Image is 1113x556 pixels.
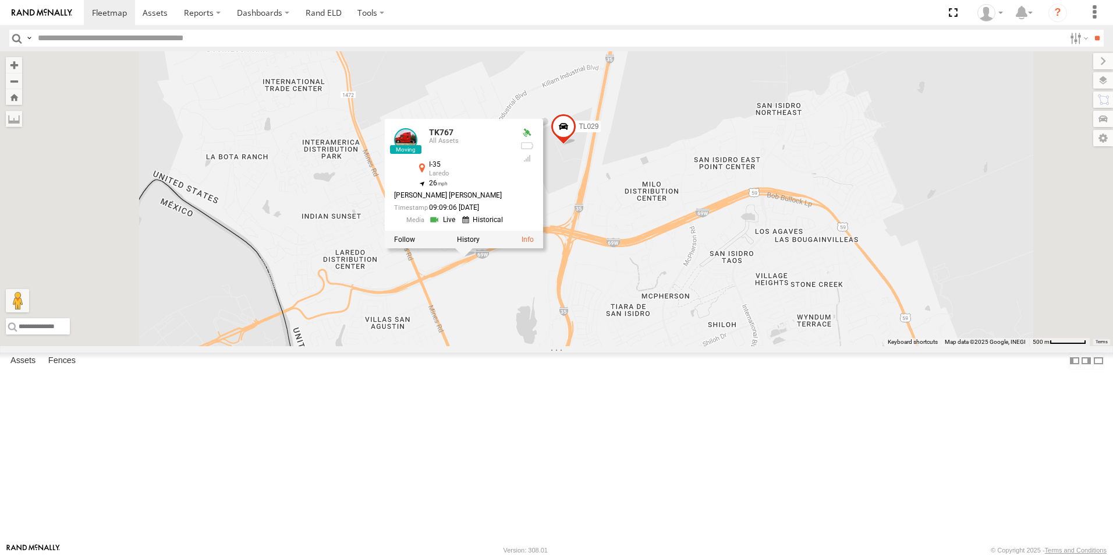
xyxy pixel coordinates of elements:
div: [PERSON_NAME] [PERSON_NAME] [394,192,511,199]
label: View Asset History [457,236,480,244]
button: Map Scale: 500 m per 59 pixels [1029,338,1090,346]
label: Search Query [24,30,34,47]
button: Drag Pegman onto the map to open Street View [6,289,29,312]
label: Dock Summary Table to the Right [1080,353,1092,370]
a: View Live Media Streams [429,214,459,226]
label: Fences [42,353,81,369]
span: 26 [429,179,448,187]
a: View Historical Media Streams [462,214,506,226]
a: View Asset Details [522,236,534,244]
button: Zoom in [6,57,22,73]
i: ? [1048,3,1067,22]
span: 500 m [1033,339,1050,345]
label: Dock Summary Table to the Left [1069,353,1080,370]
div: Valid GPS Fix [520,129,534,138]
div: Last Event GSM Signal Strength [520,154,534,163]
label: Hide Summary Table [1093,353,1104,370]
a: Visit our Website [6,544,60,556]
div: All Assets [429,138,511,145]
a: View Asset Details [394,129,417,152]
a: Terms (opens in new tab) [1096,340,1108,344]
span: Map data ©2025 Google, INEGI [945,339,1026,345]
div: I-35 [429,161,511,169]
div: Version: 308.01 [504,547,548,554]
div: Laredo [429,170,511,177]
div: Date/time of location update [394,204,511,212]
label: Search Filter Options [1065,30,1090,47]
div: © Copyright 2025 - [991,547,1107,554]
img: rand-logo.svg [12,9,72,17]
span: TL029 [579,123,598,131]
label: Realtime tracking of Asset [394,236,415,244]
label: Measure [6,111,22,127]
a: TK767 [429,128,453,138]
button: Zoom out [6,73,22,89]
button: Zoom Home [6,89,22,105]
label: Map Settings [1093,130,1113,146]
a: Terms and Conditions [1045,547,1107,554]
label: Assets [5,353,41,369]
div: No battery health information received from this device. [520,141,534,150]
div: Daniel Del Muro [973,4,1007,22]
button: Keyboard shortcuts [888,338,938,346]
